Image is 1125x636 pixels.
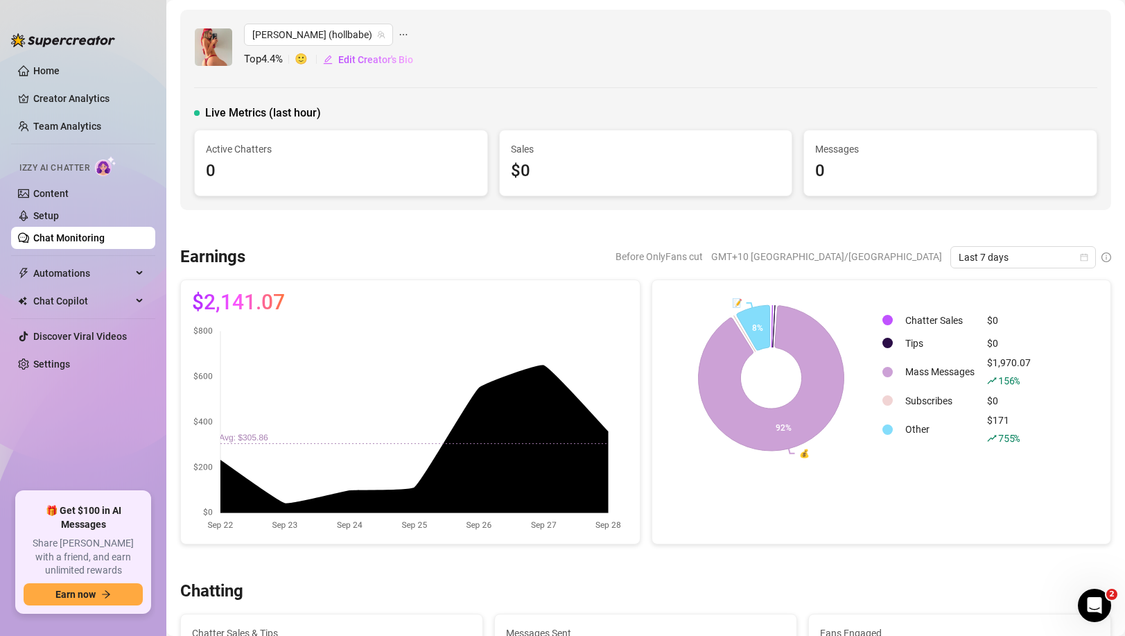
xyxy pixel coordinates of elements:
[206,141,476,157] span: Active Chatters
[731,298,742,308] text: 📝
[900,309,980,331] td: Chatter Sales
[1078,589,1111,622] iframe: Intercom live chat
[33,331,127,342] a: Discover Viral Videos
[616,246,703,267] span: Before OnlyFans cut
[205,105,321,121] span: Live Metrics (last hour)
[511,158,781,184] div: $0
[33,359,70,370] a: Settings
[1101,252,1111,262] span: info-circle
[1106,589,1117,600] span: 2
[511,141,781,157] span: Sales
[987,393,1031,409] div: $0
[101,590,111,599] span: arrow-right
[322,49,414,71] button: Edit Creator's Bio
[900,355,980,388] td: Mass Messages
[206,158,476,184] div: 0
[295,51,322,68] span: 🙂
[711,246,942,267] span: GMT+10 [GEOGRAPHIC_DATA]/[GEOGRAPHIC_DATA]
[244,51,295,68] span: Top 4.4 %
[180,246,245,268] h3: Earnings
[987,413,1031,446] div: $171
[55,589,96,600] span: Earn now
[195,28,232,66] img: holly
[815,158,1085,184] div: 0
[799,447,809,458] text: 💰
[900,390,980,411] td: Subscribes
[24,583,143,605] button: Earn nowarrow-right
[33,188,69,199] a: Content
[95,156,116,176] img: AI Chatter
[900,332,980,354] td: Tips
[33,232,105,243] a: Chat Monitoring
[959,247,1088,268] span: Last 7 days
[24,504,143,531] span: 🎁 Get $100 in AI Messages
[33,290,132,312] span: Chat Copilot
[987,376,997,386] span: rise
[1080,253,1088,261] span: calendar
[338,54,413,65] span: Edit Creator's Bio
[987,313,1031,328] div: $0
[987,336,1031,351] div: $0
[815,141,1085,157] span: Messages
[33,262,132,284] span: Automations
[33,210,59,221] a: Setup
[11,33,115,47] img: logo-BBDzfeDw.svg
[24,537,143,578] span: Share [PERSON_NAME] with a friend, and earn unlimited rewards
[33,65,60,76] a: Home
[33,87,144,110] a: Creator Analytics
[323,55,333,65] span: edit
[18,296,27,306] img: Chat Copilot
[987,355,1031,388] div: $1,970.07
[998,374,1020,387] span: 156 %
[252,24,385,45] span: holly (hollbabe)
[192,291,285,313] span: $2,141.07
[33,121,101,132] a: Team Analytics
[377,31,385,39] span: team
[998,431,1020,445] span: 755 %
[987,433,997,443] span: rise
[180,581,243,603] h3: Chatting
[399,24,408,46] span: ellipsis
[19,162,89,175] span: Izzy AI Chatter
[900,413,980,446] td: Other
[18,268,29,279] span: thunderbolt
